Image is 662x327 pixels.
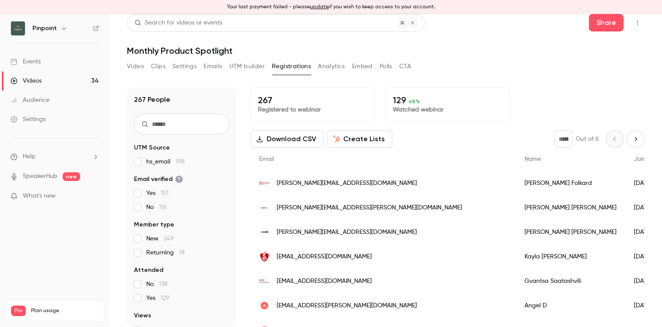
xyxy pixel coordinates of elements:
[277,179,417,188] span: [PERSON_NAME][EMAIL_ADDRESS][DOMAIN_NAME]
[258,95,367,105] p: 267
[134,175,183,184] span: Email verified
[11,152,99,161] li: help-dropdown-opener
[127,59,144,73] button: Video
[63,172,80,181] span: new
[32,24,57,33] h6: Pinpoint
[204,59,222,73] button: Emails
[134,311,151,320] span: Views
[259,300,270,311] img: article.com
[11,115,46,124] div: Settings
[393,95,502,105] p: 129
[259,206,270,210] img: aspireallergy.com
[259,227,270,237] img: nodalexchange.com
[23,172,57,181] a: SpeakerHub
[23,152,35,161] span: Help
[176,159,185,165] span: 198
[516,269,625,293] div: Gvantsa Saatashvili
[258,105,367,114] p: Registered to webinar
[134,220,174,229] span: Member type
[11,306,26,316] span: Pro
[408,98,420,104] span: 48 %
[380,59,392,73] button: Polls
[11,21,25,35] img: Pinpoint
[634,156,661,162] span: Join date
[146,248,185,257] span: Returning
[272,59,311,73] button: Registrations
[127,45,644,56] h1: Monthly Product Spotlight
[159,281,168,287] span: 138
[318,59,345,73] button: Analytics
[159,204,167,210] span: 116
[146,294,169,303] span: Yes
[277,301,417,310] span: [EMAIL_ADDRESS][PERSON_NAME][DOMAIN_NAME]
[229,59,265,73] button: UTM builder
[227,3,435,11] p: Your last payment failed - please if you wish to keep access to your account.
[134,266,163,275] span: Attended
[146,234,174,243] span: New
[146,189,169,198] span: Yes
[161,295,169,301] span: 129
[146,203,167,212] span: No
[352,59,373,73] button: Embed
[516,195,625,220] div: [PERSON_NAME] [PERSON_NAME]
[11,57,41,66] div: Events
[277,228,417,237] span: [PERSON_NAME][EMAIL_ADDRESS][DOMAIN_NAME]
[134,18,222,28] div: Search for videos or events
[23,191,56,201] span: What's new
[11,96,49,104] div: Audience
[259,178,270,188] img: berkeleygroup.co.uk
[516,220,625,244] div: [PERSON_NAME] [PERSON_NAME]
[630,16,644,30] button: Top Bar Actions
[11,77,42,85] div: Videos
[327,130,392,148] button: Create Lists
[525,156,541,162] span: Name
[134,94,170,105] h1: 267 People
[516,293,625,318] div: Angel D
[277,203,462,212] span: [PERSON_NAME][EMAIL_ADDRESS][PERSON_NAME][DOMAIN_NAME]
[151,59,165,73] button: Clips
[259,278,270,284] img: intermedia.com
[310,3,329,11] button: update
[134,143,170,152] span: UTM Source
[31,307,99,314] span: Plan usage
[399,59,411,73] button: CTA
[164,236,174,242] span: 249
[393,105,502,114] p: Watched webinar
[627,130,644,148] button: Next page
[146,280,168,289] span: No
[173,59,197,73] button: Settings
[250,130,324,148] button: Download CSV
[179,250,185,256] span: 18
[516,171,625,195] div: [PERSON_NAME] Folkard
[161,190,169,196] span: 151
[88,192,99,200] iframe: Noticeable Trigger
[259,251,270,262] img: cvtechnology.com
[277,252,372,261] span: [EMAIL_ADDRESS][DOMAIN_NAME]
[259,156,274,162] span: Email
[516,244,625,269] div: Kayla [PERSON_NAME]
[146,157,185,166] span: hs_email
[576,135,599,143] p: Out of 6
[589,14,623,31] button: Share
[277,277,372,286] span: [EMAIL_ADDRESS][DOMAIN_NAME]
